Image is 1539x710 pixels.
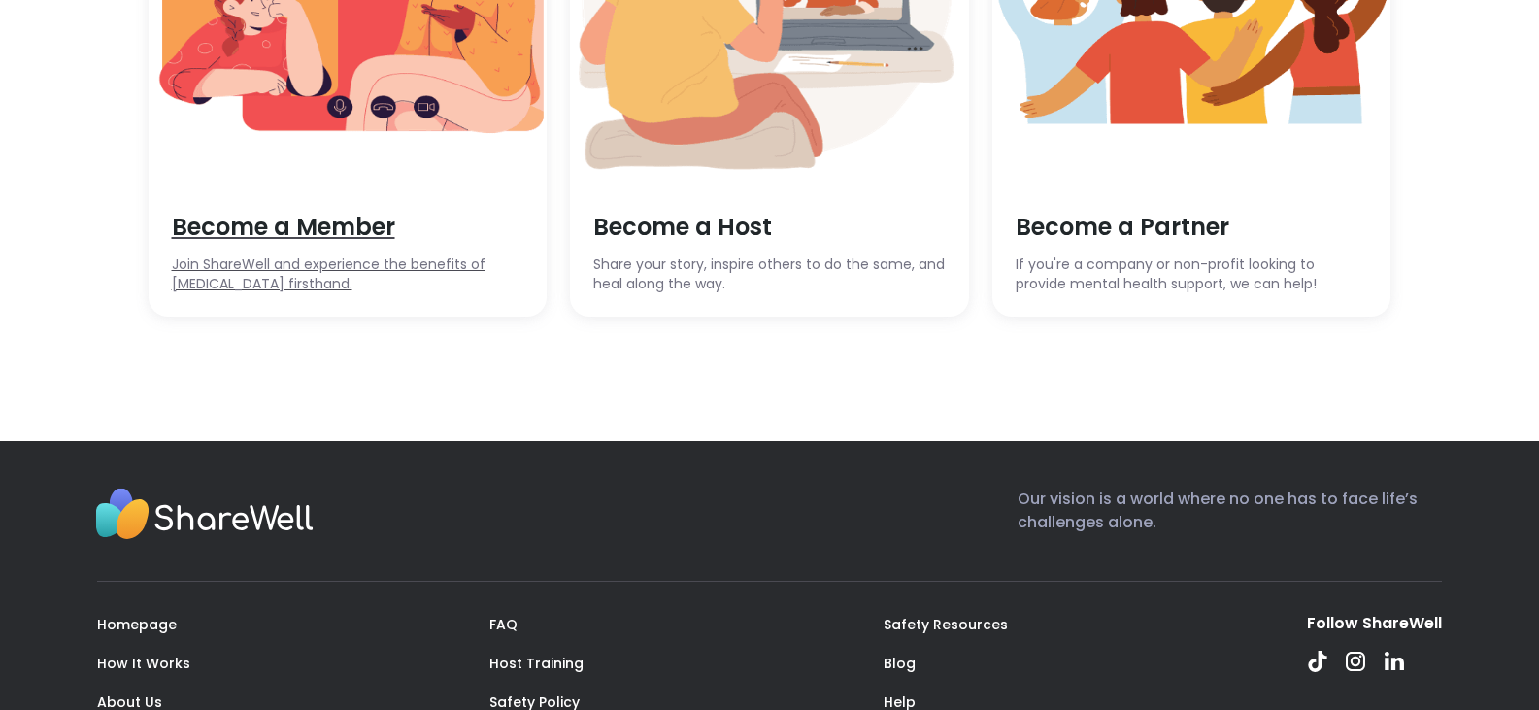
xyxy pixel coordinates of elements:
[97,654,190,673] a: How It Works
[593,255,946,293] span: Share your story, inspire others to do the same, and heal along the way.
[593,211,946,244] span: Become a Host
[97,615,177,634] a: Homepage
[1016,255,1368,293] span: If you're a company or non-profit looking to provide mental health support, we can help!
[172,211,524,244] span: Become a Member
[95,488,314,544] img: Sharewell
[884,615,1008,634] a: Safety Resources
[1016,211,1368,244] span: Become a Partner
[884,654,916,673] a: Blog
[1018,488,1442,549] p: Our vision is a world where no one has to face life’s challenges alone.
[489,654,584,673] a: Host Training
[172,255,524,293] span: Join ShareWell and experience the benefits of [MEDICAL_DATA] firsthand.
[1307,613,1442,634] div: Follow ShareWell
[489,615,518,634] a: FAQ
